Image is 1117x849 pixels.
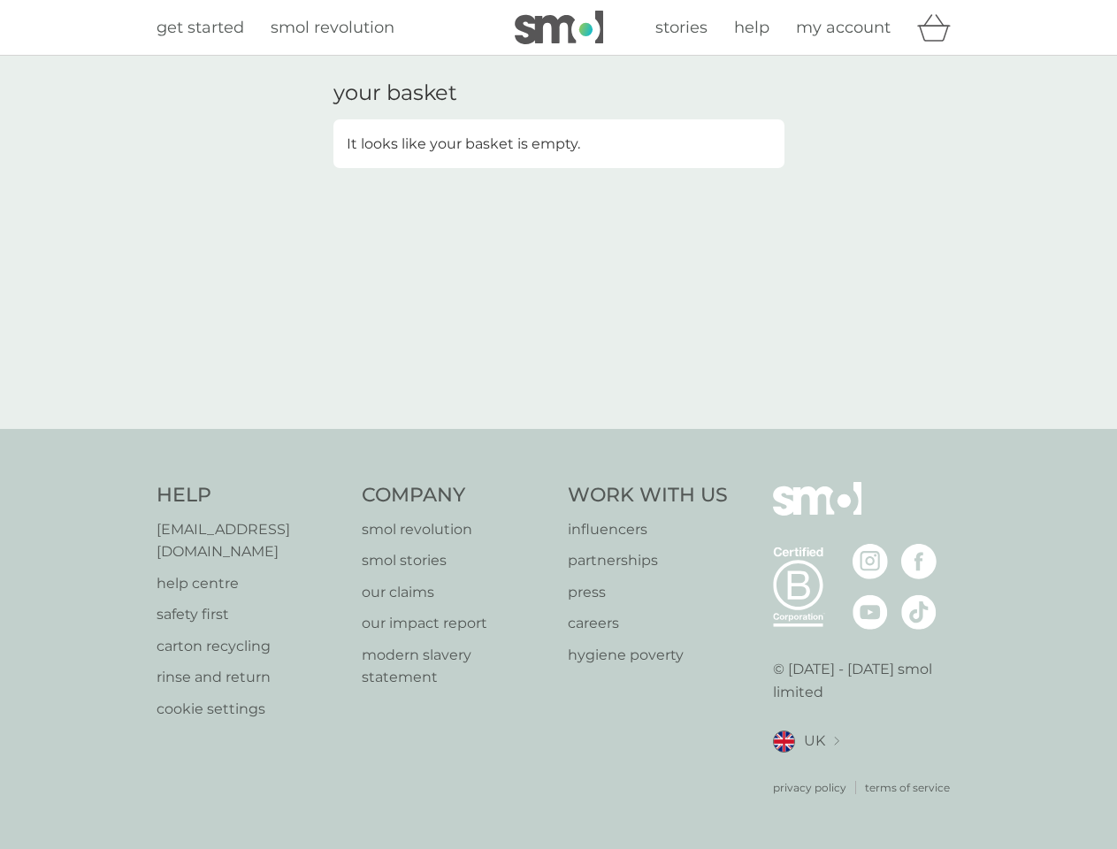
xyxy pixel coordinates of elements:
span: help [734,18,769,37]
h3: your basket [333,80,457,106]
a: careers [568,612,728,635]
h4: Work With Us [568,482,728,509]
a: smol stories [362,549,550,572]
span: my account [796,18,891,37]
a: press [568,581,728,604]
a: smol revolution [271,15,394,41]
a: our claims [362,581,550,604]
a: partnerships [568,549,728,572]
a: safety first [157,603,345,626]
a: [EMAIL_ADDRESS][DOMAIN_NAME] [157,518,345,563]
div: basket [917,10,961,45]
img: smol [773,482,861,542]
a: influencers [568,518,728,541]
a: our impact report [362,612,550,635]
img: visit the smol Youtube page [853,594,888,630]
p: © [DATE] - [DATE] smol limited [773,658,961,703]
h4: Company [362,482,550,509]
span: UK [804,730,825,753]
a: terms of service [865,779,950,796]
img: visit the smol Facebook page [901,544,937,579]
span: get started [157,18,244,37]
img: UK flag [773,730,795,753]
img: smol [515,11,603,44]
a: stories [655,15,708,41]
span: smol revolution [271,18,394,37]
a: hygiene poverty [568,644,728,667]
img: select a new location [834,737,839,746]
a: get started [157,15,244,41]
p: It looks like your basket is empty. [347,133,580,156]
a: modern slavery statement [362,644,550,689]
span: stories [655,18,708,37]
a: cookie settings [157,698,345,721]
a: my account [796,15,891,41]
a: help [734,15,769,41]
a: help centre [157,572,345,595]
img: visit the smol Instagram page [853,544,888,579]
a: carton recycling [157,635,345,658]
a: smol revolution [362,518,550,541]
a: rinse and return [157,666,345,689]
h4: Help [157,482,345,509]
a: privacy policy [773,779,846,796]
img: visit the smol Tiktok page [901,594,937,630]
